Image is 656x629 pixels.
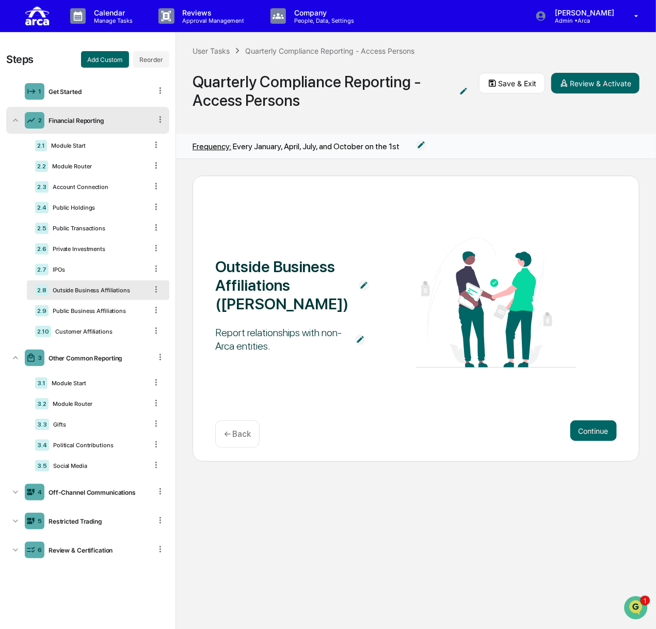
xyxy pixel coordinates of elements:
[6,198,69,217] a: 🔎Data Lookup
[35,398,49,410] div: 3.2
[35,243,49,255] div: 2.6
[35,460,49,471] div: 3.5
[10,78,29,97] img: 1746055101610-c473b297-6a78-478c-a979-82029cc54cd1
[22,78,40,97] img: 8933085812038_c878075ebb4cc5468115_72.jpg
[47,142,147,149] div: Module Start
[49,307,147,314] div: Public Business Affiliations
[44,517,151,525] div: Restricted Trading
[6,53,34,66] div: Steps
[35,285,49,296] div: 2.8
[46,89,142,97] div: We're available if you need us!
[38,117,42,124] div: 2
[86,8,138,17] p: Calendar
[49,442,147,449] div: Political Contributions
[38,546,42,554] div: 6
[193,46,230,55] div: User Tasks
[44,354,151,362] div: Other Common Reporting
[44,546,151,554] div: Review & Certification
[35,181,49,193] div: 2.3
[133,51,169,68] button: Reorder
[10,114,69,122] div: Past conversations
[38,354,42,361] div: 3
[193,141,399,151] div: Every January, April, July, and October on the 1st
[44,489,151,496] div: Off-Channel Communications
[6,179,71,197] a: 🖐️Preclearance
[458,86,469,97] img: Additional Document Icon
[44,117,151,124] div: Financial Reporting
[359,280,369,291] img: Additional Document Icon
[245,46,414,55] div: Quarterly Compliance Reporting - Access Persons
[160,112,188,124] button: See all
[49,287,147,294] div: Outside Business Affiliations
[49,183,147,191] div: Account Connection
[49,204,147,211] div: Public Holdings
[416,140,426,150] img: Edit reporting range icon
[215,257,348,313] div: Outside Business Affiliations ([PERSON_NAME])
[49,225,147,232] div: Public Transactions
[103,228,125,235] span: Pylon
[547,8,619,17] p: [PERSON_NAME]
[49,245,147,253] div: Private Investments
[25,4,50,27] img: logo
[73,227,125,235] a: Powered byPylon
[193,141,231,151] span: Frequency:
[47,380,147,387] div: Module Start
[35,161,48,172] div: 2.2
[174,17,250,24] p: Approval Management
[49,266,147,273] div: IPOs
[71,179,132,197] a: 🗄️Attestations
[35,419,49,430] div: 3.3
[34,140,83,148] span: 17 minutes ago
[10,184,19,192] div: 🖐️
[286,8,359,17] p: Company
[286,17,359,24] p: People, Data, Settings
[174,8,250,17] p: Reviews
[10,21,188,38] p: How can we help?
[35,378,47,389] div: 3.1
[21,183,67,193] span: Preclearance
[81,51,129,68] button: Add Custom
[547,17,619,24] p: Admin • Arca
[479,73,545,93] button: Save & Exit
[623,595,651,623] iframe: Open customer support
[75,184,83,192] div: 🗄️
[35,326,51,337] div: 2.10
[416,238,577,368] img: Outside Business Affiliations (OBAs)
[35,439,49,451] div: 3.4
[49,421,147,428] div: Gifts
[355,335,365,345] img: Additional Document Icon
[21,202,65,213] span: Data Lookup
[35,264,49,275] div: 2.7
[215,326,345,353] div: Report relationships with non-Arca entities.
[86,17,138,24] p: Manage Tasks
[44,88,151,96] div: Get Started
[35,305,49,317] div: 2.9
[46,78,169,89] div: Start new chat
[193,72,448,109] div: Quarterly Compliance Reporting - Access Persons
[35,140,47,151] div: 2.1
[49,400,147,407] div: Module Router
[551,73,639,93] button: Review & Activate
[48,163,147,170] div: Module Router
[35,202,49,213] div: 2.4
[51,328,147,335] div: Customer Affiliations
[38,517,42,525] div: 5
[35,223,49,234] div: 2.5
[175,82,188,94] button: Start new chat
[38,88,41,95] div: 1
[570,420,617,441] button: Continue
[224,429,251,439] p: ← Back
[38,489,42,496] div: 4
[10,203,19,212] div: 🔎
[49,462,147,469] div: Social Media
[85,183,128,193] span: Attestations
